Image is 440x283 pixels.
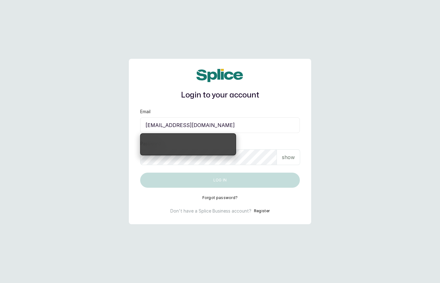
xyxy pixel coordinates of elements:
button: Register [254,208,270,214]
label: Email [140,108,151,115]
h1: Login to your account [140,90,300,101]
p: show [282,153,295,161]
p: Don't have a Splice Business account? [170,208,251,214]
input: email@acme.com [140,117,300,133]
button: Forgot password? [202,195,238,200]
button: Log in [140,173,300,188]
